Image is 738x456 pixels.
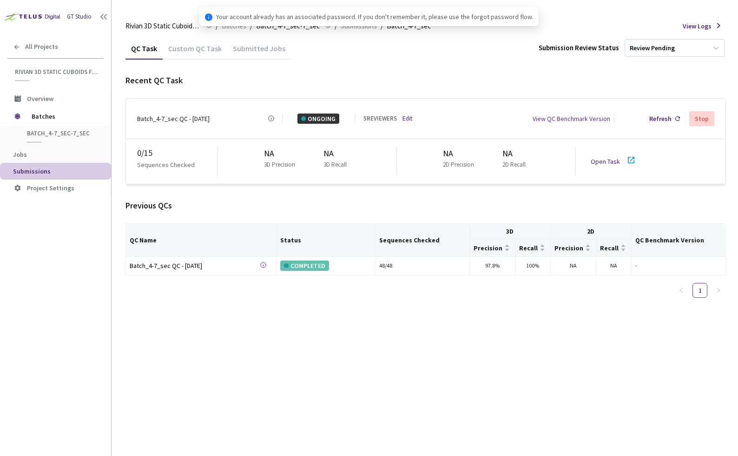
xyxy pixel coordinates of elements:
[125,74,726,87] div: Recent QC Task
[339,20,379,31] a: Submissions
[533,114,610,124] div: View QC Benchmark Version
[227,44,291,60] div: Submitted Jobs
[515,257,551,275] td: 100%
[470,257,515,275] td: 97.8%
[205,13,212,21] span: info-circle
[474,244,502,252] span: Precision
[125,20,201,32] span: Rivian 3D Static Cuboids fixed[2024-25]
[67,12,92,21] div: GT Studio
[376,224,469,256] th: Sequences Checked
[137,160,195,170] p: Sequences Checked
[137,147,217,160] div: 0 / 15
[13,167,51,175] span: Submissions
[125,199,726,212] div: Previous QCs
[551,224,632,239] th: 2D
[402,114,412,123] a: Edit
[27,94,53,103] span: Overview
[32,107,95,126] span: Batches
[600,244,619,252] span: Recall
[632,224,726,256] th: QC Benchmark Version
[716,288,721,293] span: right
[27,184,74,192] span: Project Settings
[635,262,722,270] div: -
[711,283,726,298] li: Next Page
[443,160,474,169] p: 2D Precision
[277,224,376,256] th: Status
[13,150,27,159] span: Jobs
[711,283,726,298] button: right
[539,42,619,54] div: Submission Review Status
[264,160,295,169] p: 3D Precision
[216,12,533,22] span: Your account already has an associated password. If you don't remember it, please use the forgot ...
[515,239,551,256] th: Recall
[695,115,709,122] div: Stop
[379,262,465,270] div: 48 / 48
[693,283,707,297] a: 1
[15,68,98,76] span: Rivian 3D Static Cuboids fixed[2024-25]
[554,244,583,252] span: Precision
[683,21,712,31] span: View Logs
[323,147,350,160] div: NA
[630,44,675,53] div: Review Pending
[502,160,526,169] p: 2D Recall
[551,239,596,256] th: Precision
[674,283,689,298] button: left
[443,147,478,160] div: NA
[297,114,339,124] div: ONGOING
[264,147,299,160] div: NA
[596,257,632,275] td: NA
[591,157,620,166] a: Open Task
[280,261,329,271] div: COMPLETED
[130,261,260,271] a: Batch_4-7_sec QC - [DATE]
[551,257,596,275] td: NA
[163,44,227,60] div: Custom QC Task
[220,20,248,31] a: Batches
[596,239,632,256] th: Recall
[126,224,277,256] th: QC Name
[363,114,397,123] div: 5 REVIEWERS
[674,283,689,298] li: Previous Page
[323,160,347,169] p: 3D Recall
[25,43,58,51] span: All Projects
[470,239,515,256] th: Precision
[692,283,707,298] li: 1
[27,129,96,137] span: Batch_4-7_sec-7_sec
[519,244,538,252] span: Recall
[649,114,672,124] div: Refresh
[125,44,163,60] div: QC Task
[470,224,551,239] th: 3D
[137,114,210,124] div: Batch_4-7_sec QC - [DATE]
[679,288,684,293] span: left
[502,147,529,160] div: NA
